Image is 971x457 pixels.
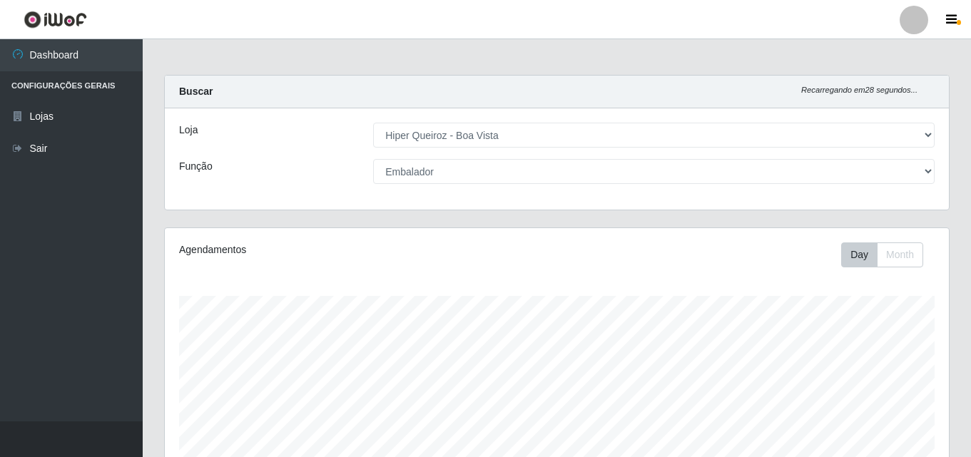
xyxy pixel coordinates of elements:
[841,242,878,267] button: Day
[179,242,482,257] div: Agendamentos
[24,11,87,29] img: CoreUI Logo
[841,242,935,267] div: Toolbar with button groups
[841,242,923,267] div: First group
[801,86,917,94] i: Recarregando em 28 segundos...
[179,86,213,97] strong: Buscar
[179,123,198,138] label: Loja
[179,159,213,174] label: Função
[877,242,923,267] button: Month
